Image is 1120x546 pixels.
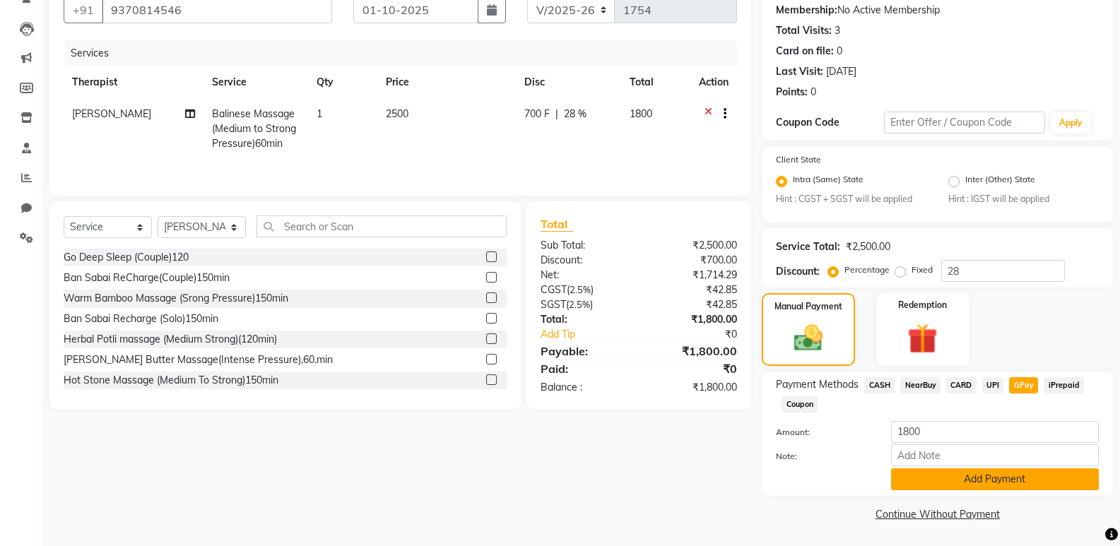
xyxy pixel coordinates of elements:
[564,107,586,121] span: 28 %
[516,66,620,98] th: Disc
[785,321,832,355] img: _cash.svg
[204,66,308,98] th: Service
[72,107,151,120] span: [PERSON_NAME]
[541,283,567,296] span: CGST
[630,107,652,120] span: 1800
[776,3,1099,18] div: No Active Membership
[639,312,748,327] div: ₹1,800.00
[64,66,204,98] th: Therapist
[569,299,590,310] span: 2.5%
[639,343,748,360] div: ₹1,800.00
[776,23,832,38] div: Total Visits:
[846,239,890,254] div: ₹2,500.00
[774,300,842,313] label: Manual Payment
[639,297,748,312] div: ₹42.85
[776,85,808,100] div: Points:
[898,299,947,311] label: Redemption
[765,450,880,463] label: Note:
[948,193,1099,206] small: Hint : IGST will be applied
[884,112,1045,133] input: Enter Offer / Coupon Code
[891,421,1099,443] input: Amount
[639,253,748,268] div: ₹700.00
[524,107,550,121] span: 700 F
[541,298,566,311] span: SGST
[690,66,737,98] th: Action
[541,217,573,232] span: Total
[844,263,890,276] label: Percentage
[864,377,895,393] span: CASH
[776,64,823,79] div: Last Visit:
[1009,377,1038,393] span: GPay
[912,263,933,276] label: Fixed
[530,253,639,268] div: Discount:
[530,343,639,360] div: Payable:
[776,115,883,130] div: Coupon Code
[898,320,947,357] img: _gift.svg
[530,360,639,377] div: Paid:
[776,264,820,279] div: Discount:
[1044,377,1084,393] span: iPrepaid
[555,107,558,121] span: |
[257,215,507,237] input: Search or Scan
[530,312,639,327] div: Total:
[965,173,1035,190] label: Inter (Other) State
[900,377,941,393] span: NearBuy
[621,66,691,98] th: Total
[1051,112,1091,133] button: Apply
[891,468,1099,490] button: Add Payment
[530,238,639,253] div: Sub Total:
[570,284,591,295] span: 2.5%
[530,283,639,297] div: ( )
[765,426,880,439] label: Amount:
[776,44,834,59] div: Card on file:
[639,268,748,283] div: ₹1,714.29
[64,332,277,347] div: Herbal Potli massage (Medium Strong)(120min)
[810,85,816,100] div: 0
[782,396,818,413] span: Coupon
[776,193,926,206] small: Hint : CGST + SGST will be applied
[639,238,748,253] div: ₹2,500.00
[530,268,639,283] div: Net:
[64,352,333,367] div: [PERSON_NAME] Butter Massage(Intense Pressure),60.min
[837,44,842,59] div: 0
[530,297,639,312] div: ( )
[377,66,516,98] th: Price
[826,64,856,79] div: [DATE]
[64,250,189,265] div: Go Deep Sleep (Couple)120
[317,107,322,120] span: 1
[776,153,821,166] label: Client State
[639,380,748,395] div: ₹1,800.00
[530,380,639,395] div: Balance :
[308,66,378,98] th: Qty
[657,327,748,342] div: ₹0
[64,291,288,306] div: Warm Bamboo Massage (Srong Pressure)150min
[835,23,840,38] div: 3
[386,107,408,120] span: 2500
[64,373,278,388] div: Hot Stone Massage (Medium To Strong)150min
[776,239,840,254] div: Service Total:
[891,444,1099,466] input: Add Note
[982,377,1004,393] span: UPI
[64,271,230,285] div: Ban Sabai ReCharge(Couple)150min
[639,283,748,297] div: ₹42.85
[212,107,296,150] span: Balinese Massage (Medium to Strong Pressure)60min
[793,173,863,190] label: Intra (Same) State
[765,507,1110,522] a: Continue Without Payment
[65,40,748,66] div: Services
[776,3,837,18] div: Membership:
[530,327,657,342] a: Add Tip
[946,377,977,393] span: CARD
[776,377,859,392] span: Payment Methods
[639,360,748,377] div: ₹0
[64,311,218,326] div: Ban Sabai Recharge (Solo)150min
